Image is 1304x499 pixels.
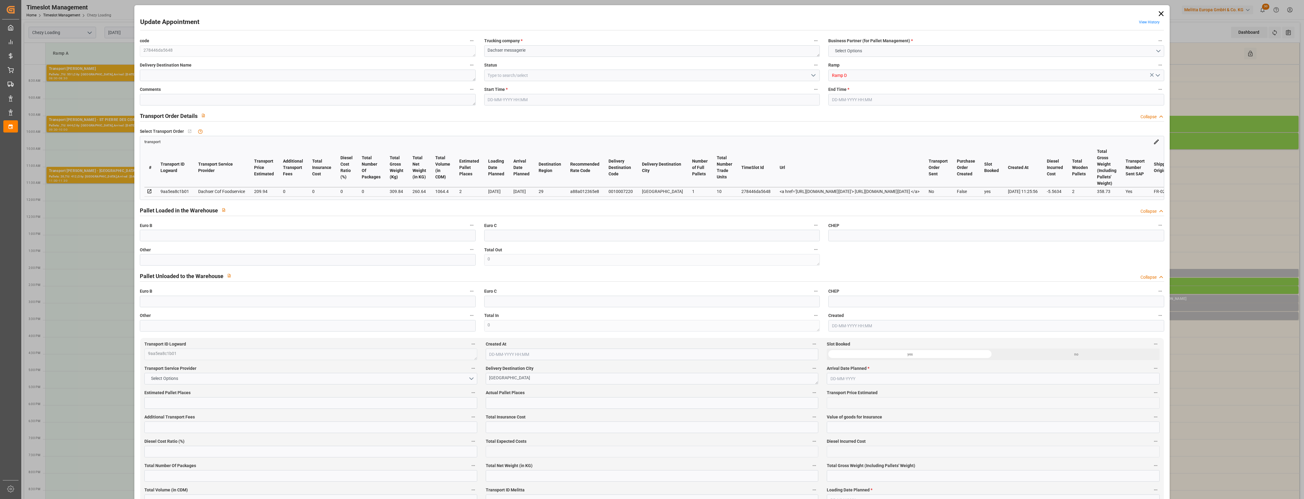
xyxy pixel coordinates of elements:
input: DD-MM-YYYY [827,373,1159,384]
h2: Update Appointment [140,17,199,27]
input: DD-MM-YYYY HH:MM [486,349,818,360]
th: Destination Region [534,148,566,187]
span: Diesel Incurred Cost [827,438,866,445]
div: [DATE] 11:25:56 [1008,188,1038,195]
div: 278446da5648 [741,188,771,195]
span: Total Volume (in CDM) [144,487,188,493]
button: Total Number Of Packages [469,462,477,470]
button: CHEP [1156,287,1164,295]
a: transport [144,139,160,144]
span: Select Options [832,48,865,54]
span: Select Transport Order [140,128,184,135]
th: Total Net Weight (in KG) [408,148,431,187]
span: Total In [484,312,499,319]
th: Total Number Trade Units [712,148,737,187]
span: Value of goods for Insurance [827,414,882,420]
th: Transport Order Sent [924,148,952,187]
button: Created At [810,340,818,348]
button: Value of goods for Insurance [1152,413,1160,421]
input: DD-MM-YYYY HH:MM [828,320,1164,332]
button: Delivery Destination Name [468,61,476,69]
input: DD-MM-YYYY HH:MM [484,94,820,105]
div: FR-02570 [1154,188,1172,195]
span: Other [140,247,151,253]
span: Other [140,312,151,319]
span: Total Insurance Cost [486,414,526,420]
span: Delivery Destination City [486,365,533,372]
th: Created At [1003,148,1042,187]
span: Transport Service Provider [144,365,196,372]
span: Select Options [148,375,181,382]
div: Collapse [1140,114,1157,120]
div: 209.94 [254,188,274,195]
th: Transport Service Provider [194,148,250,187]
span: CHEP [828,288,839,294]
div: 2 [459,188,479,195]
div: 358.73 [1097,188,1116,195]
div: 0 [340,188,353,195]
div: Dachser Cof Foodservice [198,188,245,195]
textarea: 0 [484,320,820,332]
span: Status [484,62,497,68]
button: open menu [828,45,1164,57]
button: Ramp [1156,61,1164,69]
div: 2 [1072,188,1088,195]
div: 29 [539,188,561,195]
span: Transport ID Melitta [486,487,525,493]
button: CHEP [1156,221,1164,229]
th: Url [775,148,924,187]
div: [GEOGRAPHIC_DATA] [642,188,683,195]
th: Total Volume (in CDM) [431,148,455,187]
span: Transport Price Estimated [827,390,878,396]
textarea: 0 [484,254,820,266]
span: Total Gross Weight (Including Pallets' Weight) [827,463,915,469]
a: View History [1139,20,1160,24]
span: Transport ID Logward [144,341,186,347]
button: Euro B [468,287,476,295]
th: Delivery Destination Code [604,148,637,187]
div: False [957,188,975,195]
textarea: Dachser messagerie [484,45,820,57]
th: Diesel Cost Ratio (%) [336,148,357,187]
button: End Time * [1156,85,1164,93]
button: Start Time * [812,85,820,93]
button: Total Gross Weight (Including Pallets' Weight) [1152,462,1160,470]
th: Number of Full Pallets [688,148,712,187]
button: Comments [468,85,476,93]
div: 260.64 [412,188,426,195]
button: Other [468,311,476,319]
span: Total Number Of Packages [144,463,196,469]
span: End Time [828,86,849,93]
button: View description [198,110,209,121]
h2: Pallet Unloaded to the Warehouse [140,272,223,280]
th: Total Gross Weight (Including Pallets' Weight) [1092,148,1121,187]
button: open menu [809,71,818,80]
th: Additional Transport Fees [278,148,308,187]
span: Created At [486,341,506,347]
span: Created [828,312,844,319]
span: Euro C [484,288,497,294]
input: Type to search/select [828,70,1164,81]
button: Euro C [812,287,820,295]
div: Yes [1126,188,1145,195]
span: Total Net Weight (in KG) [486,463,533,469]
div: 0010007220 [609,188,633,195]
th: Total Gross Weight (Kg) [385,148,408,187]
th: Purchase Order Created [952,148,980,187]
th: Estimated Pallet Places [455,148,484,187]
span: Actual Pallet Places [486,390,525,396]
span: Start Time [484,86,508,93]
th: Slot Booked [980,148,1003,187]
th: Transport Price Estimated [250,148,278,187]
h2: Transport Order Details [140,112,198,120]
button: Arrival Date Planned * [1152,364,1160,372]
button: Transport ID Melitta [810,486,818,494]
button: Estimated Pallet Places [469,389,477,397]
div: yes [984,188,999,195]
span: Arrival Date Planned [827,365,869,372]
div: Collapse [1140,208,1157,215]
button: Additional Transport Fees [469,413,477,421]
th: # [144,148,156,187]
th: Delivery Destination City [637,148,688,187]
div: 0 [312,188,331,195]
